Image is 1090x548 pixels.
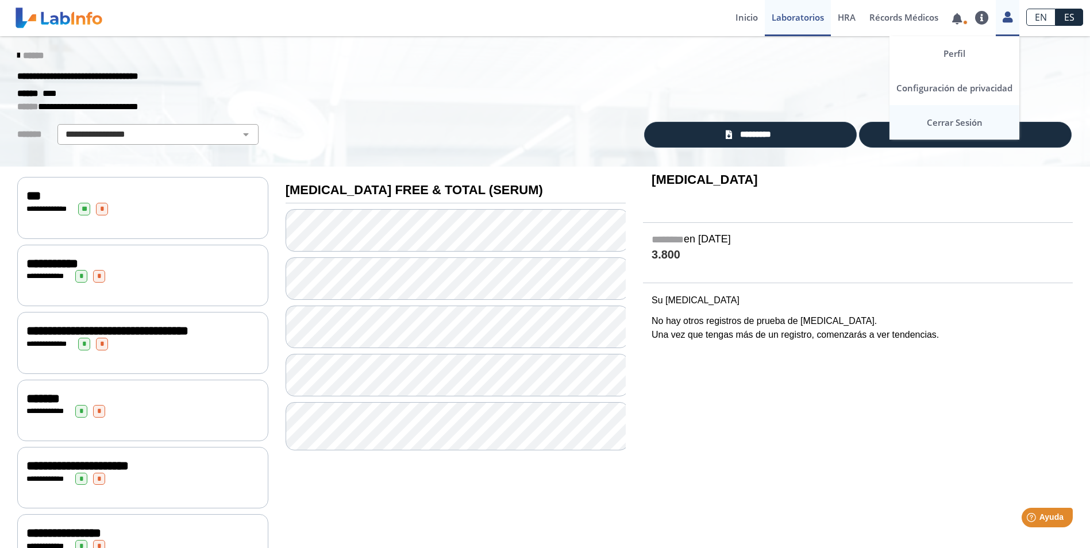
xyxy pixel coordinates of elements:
a: ES [1056,9,1083,26]
a: EN [1026,9,1056,26]
iframe: Help widget launcher [988,503,1077,535]
a: Cerrar Sesión [889,105,1019,140]
h5: en [DATE] [652,233,1064,246]
a: Configuración de privacidad [889,71,1019,105]
h4: 3.800 [652,248,1064,263]
b: [MEDICAL_DATA] [652,172,758,187]
p: Su [MEDICAL_DATA] [652,294,1064,307]
b: [MEDICAL_DATA] FREE & TOTAL (SERUM) [286,183,543,197]
span: HRA [838,11,856,23]
p: No hay otros registros de prueba de [MEDICAL_DATA]. Una vez que tengas más de un registro, comenz... [652,314,1064,342]
a: Perfil [889,36,1019,71]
